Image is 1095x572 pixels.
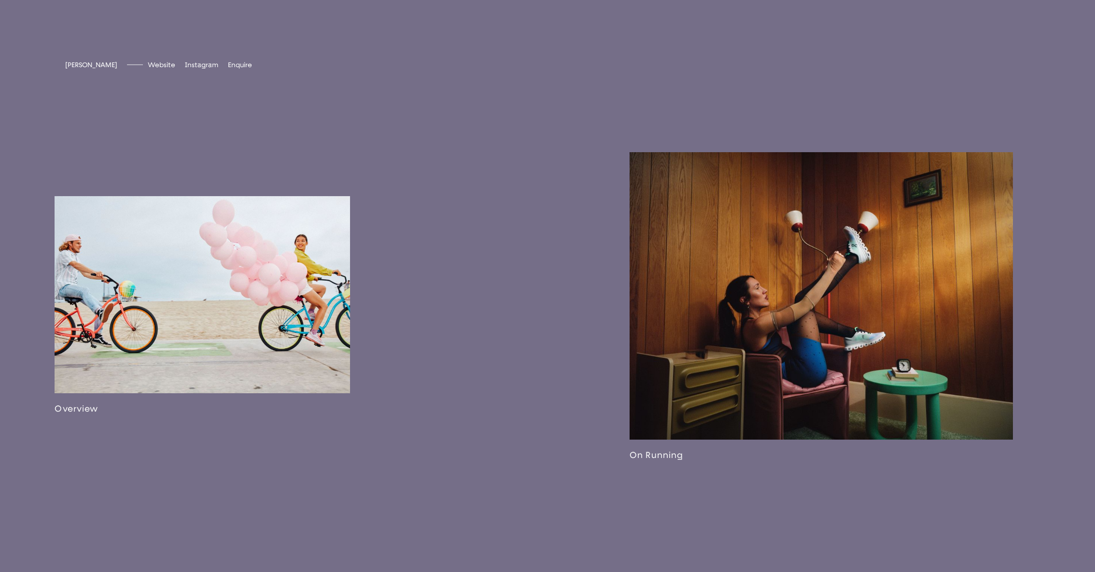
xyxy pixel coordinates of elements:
a: Enquire[EMAIL_ADDRESS][DOMAIN_NAME] [228,61,252,69]
a: Website[DOMAIN_NAME] [148,61,175,69]
span: Website [148,61,175,69]
span: [PERSON_NAME] [65,61,117,69]
span: Enquire [228,61,252,69]
a: Instagram[URL][DOMAIN_NAME] [185,61,218,69]
span: Instagram [185,61,218,69]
